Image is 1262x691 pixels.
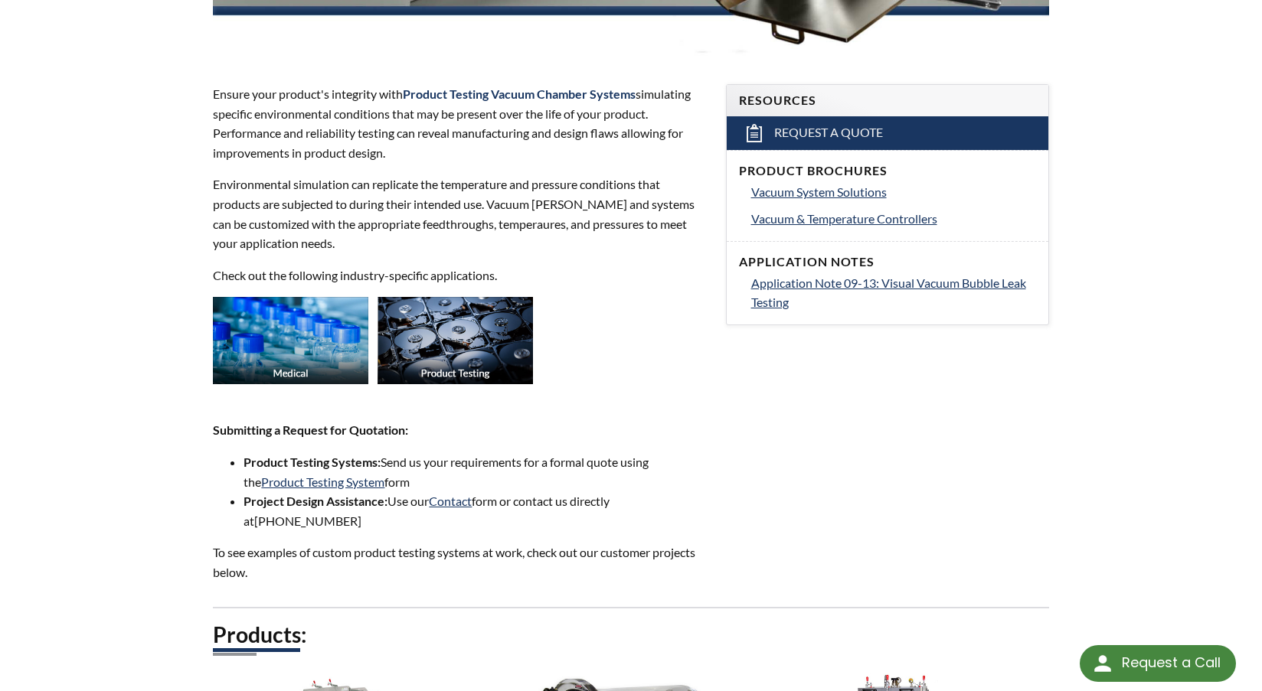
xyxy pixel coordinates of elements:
[751,273,1036,312] a: Application Note 09-13: Visual Vacuum Bubble Leak Testing
[751,275,1026,310] span: Application Note 09-13: Visual Vacuum Bubble Leak Testing
[244,494,387,508] strong: Project Design Assistance:
[429,494,472,508] a: Contact
[213,621,1048,649] h2: Products:
[244,455,381,469] strong: Product Testing Systems:
[213,543,707,582] p: To see examples of custom product testing systems at work, check out our customer projects below.
[213,266,707,285] p: Check out the following industry-specific applications.
[751,209,1036,229] a: Vacuum & Temperature Controllers
[403,86,636,101] strong: Product Testing Vacuum Chamber Systems
[751,211,937,226] span: Vacuum & Temperature Controllers
[213,174,707,253] p: Environmental simulation can replicate the temperature and pressure conditions that products are ...
[213,297,368,384] img: Industry_Medical_Thumb.jpg
[1090,651,1115,676] img: round button
[727,116,1048,150] a: Request a Quote
[774,125,883,141] span: Request a Quote
[244,452,707,491] li: Send us your requirements for a formal quote using the form
[739,254,1036,270] h4: Application Notes
[244,491,707,530] li: Use our form or contact us directly at [PHONE_NUMBER]
[739,93,1036,109] h4: Resources
[1080,645,1236,682] div: Request a Call
[261,474,384,489] a: Product Testing System
[751,184,887,199] span: Vacuum System Solutions
[378,297,533,384] img: Industry_Prod-Testing_Thumb.jpg
[213,422,408,437] strong: Submitting a Request for Quotation:
[213,84,707,162] p: Ensure your product's integrity with simulating specific environmental conditions that may be pre...
[739,163,1036,179] h4: Product Brochures
[751,182,1036,202] a: Vacuum System Solutions
[1122,645,1221,680] div: Request a Call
